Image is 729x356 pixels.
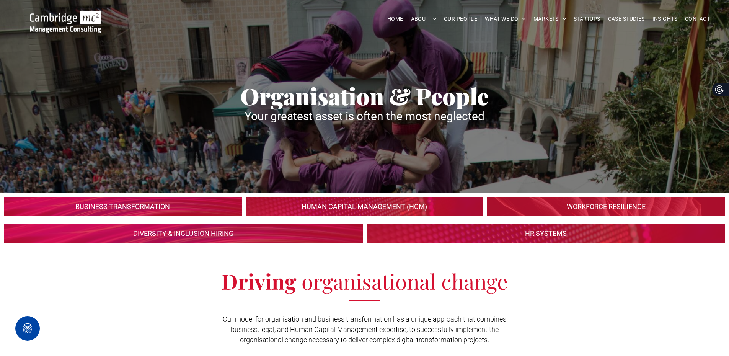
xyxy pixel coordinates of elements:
span: organisational change [302,267,508,295]
a: Your Business Transformed | Cambridge Management Consulting [30,12,101,20]
a: Your Greatest Asset is Often the Most Neglected | Organisation and People [367,224,726,243]
span: Your greatest asset is often the most neglected [245,109,484,123]
a: INSIGHTS [649,13,681,25]
a: Your Greatest Asset is Often the Most Neglected | Organisation and People [4,224,363,243]
span: Organisation & People [240,80,489,111]
a: ABOUT [407,13,440,25]
a: STARTUPS [570,13,604,25]
a: MARKETS [530,13,570,25]
a: Your Greatest Asset is Often the Most Neglected | Organisation and People [487,197,725,216]
a: Your Greatest Asset is Often the Most Neglected | Organisation and People [246,197,484,216]
img: Go to Homepage [30,11,101,33]
a: HOME [383,13,407,25]
span: Driving [222,267,296,295]
a: WHAT WE DO [481,13,530,25]
a: CASE STUDIES [604,13,649,25]
a: OUR PEOPLE [440,13,481,25]
a: Your Greatest Asset is Often the Most Neglected | Organisation and People [4,197,242,216]
a: CONTACT [681,13,714,25]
